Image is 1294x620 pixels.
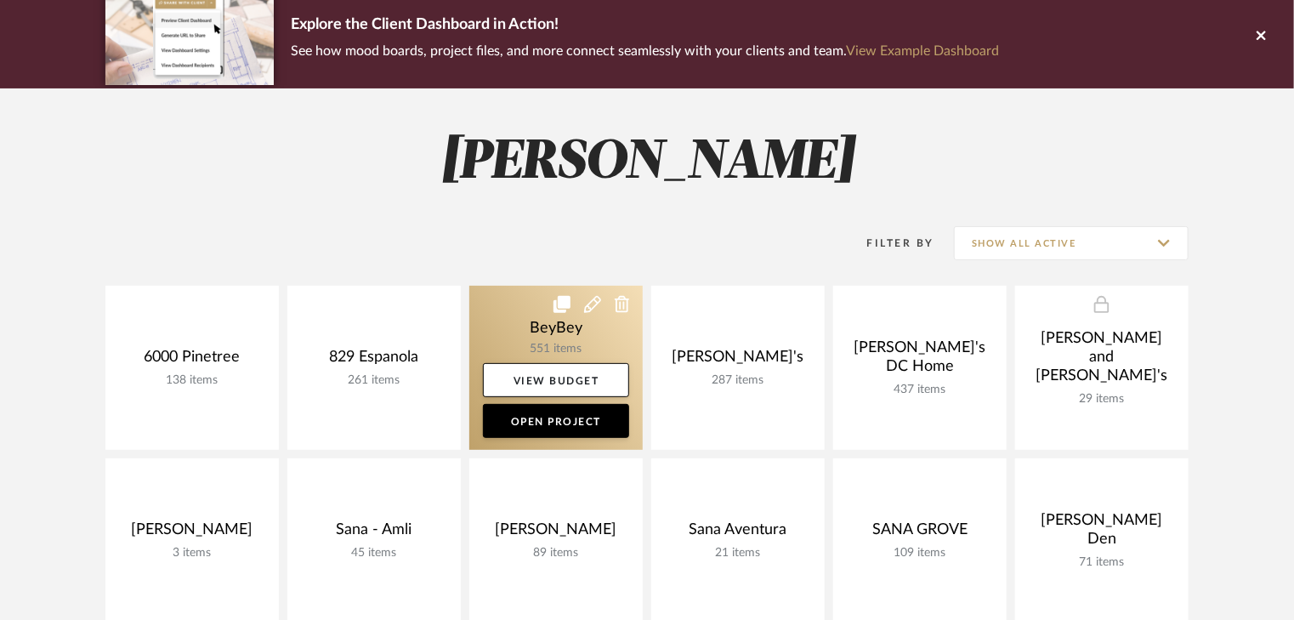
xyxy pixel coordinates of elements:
div: 6000 Pinetree [119,348,265,373]
p: Explore the Client Dashboard in Action! [291,12,999,39]
div: 829 Espanola [301,348,447,373]
div: Sana Aventura [665,520,811,546]
div: [PERSON_NAME]'s DC Home [847,338,993,383]
div: 261 items [301,373,447,388]
div: 287 items [665,373,811,388]
div: 89 items [483,546,629,560]
div: [PERSON_NAME]'s [665,348,811,373]
div: [PERSON_NAME] and [PERSON_NAME]'s [1029,329,1175,392]
h2: [PERSON_NAME] [35,131,1259,195]
div: 138 items [119,373,265,388]
div: 45 items [301,546,447,560]
div: 3 items [119,546,265,560]
p: See how mood boards, project files, and more connect seamlessly with your clients and team. [291,39,999,63]
div: 29 items [1029,392,1175,407]
div: 21 items [665,546,811,560]
div: Filter By [845,235,934,252]
div: [PERSON_NAME] Den [1029,511,1175,555]
div: [PERSON_NAME] [119,520,265,546]
a: Open Project [483,404,629,438]
div: Sana - Amli [301,520,447,546]
div: [PERSON_NAME] [483,520,629,546]
a: View Example Dashboard [846,44,999,58]
div: 437 items [847,383,993,397]
a: View Budget [483,363,629,397]
div: 109 items [847,546,993,560]
div: 71 items [1029,555,1175,570]
div: SANA GROVE [847,520,993,546]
